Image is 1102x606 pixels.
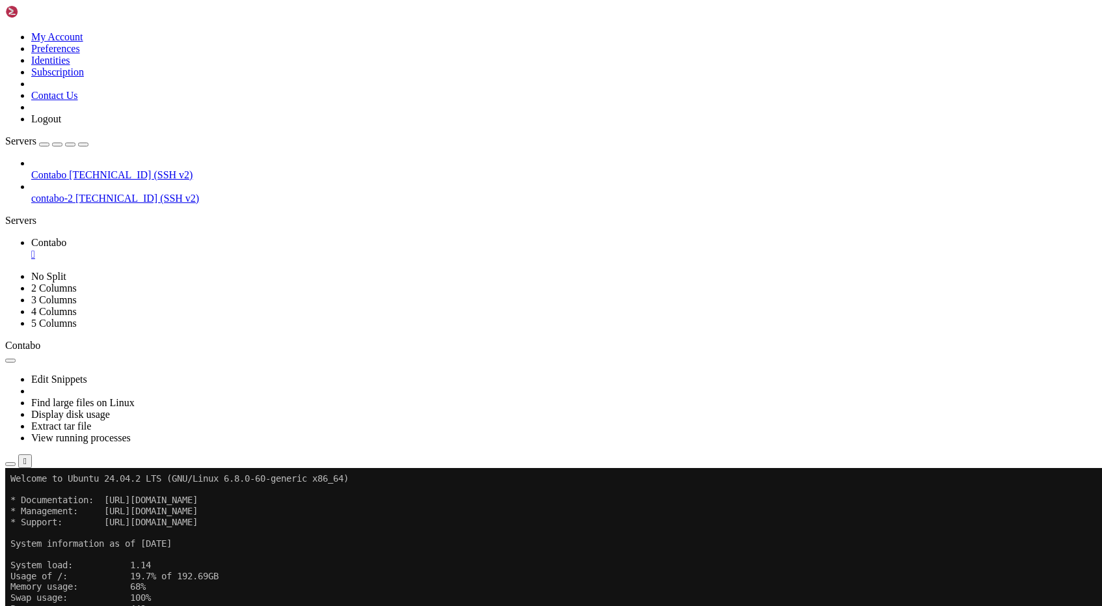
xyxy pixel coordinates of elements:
x-row: Usage of /: 19.7% of 192.69GB [5,103,932,114]
a: Extract tar file [31,420,91,432]
div:  [23,456,27,466]
x-row: please don't hesitate to contact us at [EMAIL_ADDRESS][DOMAIN_NAME]. [5,406,932,417]
span: ~ [177,438,182,448]
span: [TECHNICAL_ID] (SSH v2) [75,193,199,204]
button:  [18,454,32,468]
li: contabo-2 [TECHNICAL_ID] (SSH v2) [31,181,1097,204]
x-row: \____\___/|_|\_| |_/_/ \_|___/\___/ [5,351,932,363]
x-row: * Documentation: [URL][DOMAIN_NAME] [5,27,932,38]
span: Contabo [31,169,66,180]
a: Find large files on Linux [31,397,135,408]
a: 4 Columns [31,306,77,317]
a: Display disk usage [31,409,110,420]
x-row: Users logged in: 0 [5,146,932,157]
a: Subscription [31,66,84,77]
x-row: * Support: [URL][DOMAIN_NAME] [5,49,932,60]
x-row: Last login: [DATE] from [TECHNICAL_ID] [5,427,932,438]
a: Identities [31,55,70,66]
a: Contact Us [31,90,78,101]
x-row: * Management: [URL][DOMAIN_NAME] [5,38,932,49]
a: Contabo [TECHNICAL_ID] (SSH v2) [31,169,1097,181]
x-row: *** System restart required *** [5,297,932,309]
div: Servers [5,215,1097,227]
x-row: Expanded Security Maintenance for Applications is not enabled. [5,200,932,211]
x-row: See [URL][DOMAIN_NAME] or run: sudo pro status [5,265,932,276]
x-row: Welcome! [5,373,932,384]
x-row: Swap usage: 100% [5,124,932,135]
a: My Account [31,31,83,42]
x-row: System information as of [DATE] [5,70,932,81]
a: Logout [31,113,61,124]
x-row: _____ [5,309,932,320]
x-row: This server is hosted by Contabo. If you have any questions or need help, [5,395,932,406]
x-row: IPv6 address for eth0: [TECHNICAL_ID] [5,167,932,178]
a:  [31,249,1097,260]
x-row: Welcome to Ubuntu 24.04.2 LTS (GNU/Linux 6.8.0-60-generic x86_64) [5,5,932,16]
a: Edit Snippets [31,374,87,385]
x-row: Memory usage: 68% [5,113,932,124]
span: contabo-2 [31,193,73,204]
a: contabo-2 [TECHNICAL_ID] (SSH v2) [31,193,1097,204]
x-row: Enable ESM Apps to receive additional future security updates. [5,254,932,265]
span: Contabo [31,237,66,248]
a: View running processes [31,432,131,443]
span: [TECHNICAL_ID] (SSH v2) [69,169,193,180]
x-row: To see these additional updates run: apt list --upgradable [5,232,932,243]
img: Shellngn [5,5,80,18]
x-row: 75 updates can be applied immediately. [5,222,932,233]
a: 5 Columns [31,318,77,329]
x-row: IPv4 address for eth0: [TECHNICAL_ID] [5,157,932,168]
x-row: System load: 1.14 [5,92,932,103]
span: Servers [5,135,36,146]
a: 2 Columns [31,282,77,294]
span: manasseh@digipedia-shared-server [5,438,172,448]
x-row: Processes: 449 [5,135,932,146]
a: Preferences [31,43,80,54]
li: Contabo [TECHNICAL_ID] (SSH v2) [31,158,1097,181]
x-row: | |__| (_) | .` | | |/ _ \| _ \ (_) | [5,340,932,351]
a: Servers [5,135,88,146]
span: Contabo [5,340,40,351]
x-row: / ___/___ _ _ _____ _ ___ ___ [5,319,932,330]
x-row: | | / _ \| \| |_ _/ \ | _ )/ _ \ [5,330,932,341]
a: 3 Columns [31,294,77,305]
div: (36, 40) [202,438,208,449]
a: Contabo [31,237,1097,260]
a: No Split [31,271,66,282]
x-row: : $ [5,438,932,449]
